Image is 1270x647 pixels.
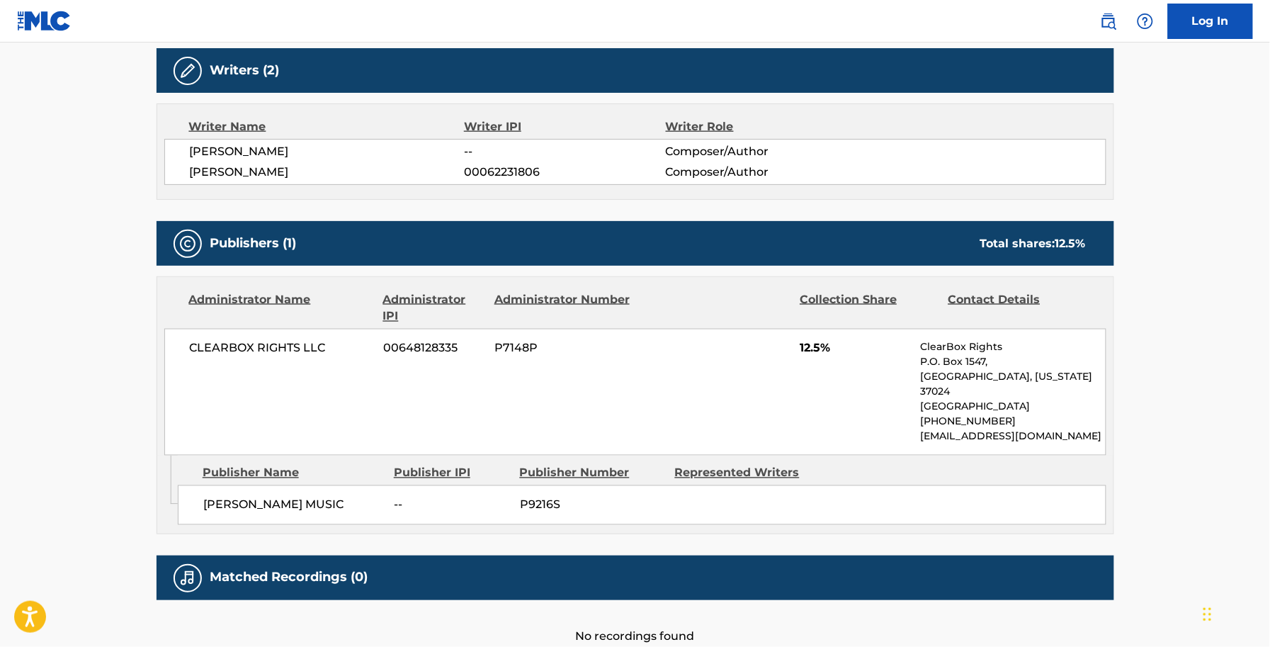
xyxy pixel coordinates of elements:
[394,465,509,482] div: Publisher IPI
[179,235,196,252] img: Publishers
[1137,13,1154,30] img: help
[920,429,1105,444] p: [EMAIL_ADDRESS][DOMAIN_NAME]
[920,370,1105,400] p: [GEOGRAPHIC_DATA], [US_STATE] 37024
[210,570,368,586] h5: Matched Recordings (0)
[948,291,1086,325] div: Contact Details
[203,465,383,482] div: Publisher Name
[190,164,465,181] span: [PERSON_NAME]
[666,143,849,160] span: Composer/Author
[520,465,664,482] div: Publisher Number
[395,497,509,514] span: --
[464,118,666,135] div: Writer IPI
[1131,7,1160,35] div: Help
[383,340,484,357] span: 00648128335
[800,291,937,325] div: Collection Share
[203,497,384,514] span: [PERSON_NAME] MUSIC
[1055,237,1086,250] span: 12.5 %
[179,62,196,79] img: Writers
[190,340,373,357] span: CLEARBOX RIGHTS LLC
[210,62,280,79] h5: Writers (2)
[17,11,72,31] img: MLC Logo
[1203,593,1212,636] div: Drag
[189,118,465,135] div: Writer Name
[920,355,1105,370] p: P.O. Box 1547,
[494,291,632,325] div: Administrator Number
[190,143,465,160] span: [PERSON_NAME]
[980,235,1086,252] div: Total shares:
[520,497,664,514] span: P9216S
[189,291,373,325] div: Administrator Name
[210,235,297,252] h5: Publishers (1)
[800,340,909,357] span: 12.5%
[464,143,665,160] span: --
[675,465,820,482] div: Represented Writers
[1199,579,1270,647] iframe: Chat Widget
[383,291,484,325] div: Administrator IPI
[1100,13,1117,30] img: search
[666,164,849,181] span: Composer/Author
[179,570,196,587] img: Matched Recordings
[157,600,1114,646] div: No recordings found
[920,415,1105,429] p: [PHONE_NUMBER]
[666,118,849,135] div: Writer Role
[1094,7,1123,35] a: Public Search
[464,164,665,181] span: 00062231806
[920,340,1105,355] p: ClearBox Rights
[920,400,1105,415] p: [GEOGRAPHIC_DATA]
[1168,4,1253,39] a: Log In
[494,340,632,357] span: P7148P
